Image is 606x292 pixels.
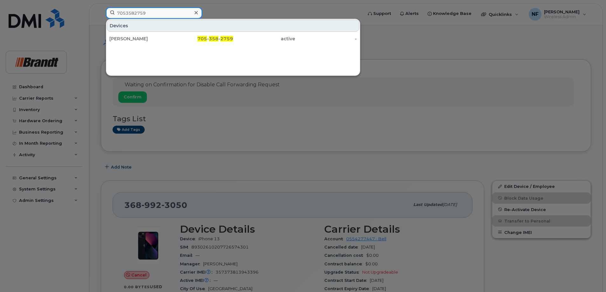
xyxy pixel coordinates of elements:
div: active [233,36,295,42]
div: [PERSON_NAME] [109,36,171,42]
div: Devices [107,20,359,32]
span: 705 [197,36,207,42]
div: - - [171,36,233,42]
div: - [295,36,357,42]
span: 358 [209,36,218,42]
span: 2759 [220,36,233,42]
a: [PERSON_NAME]705-358-2759active- [107,33,359,44]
